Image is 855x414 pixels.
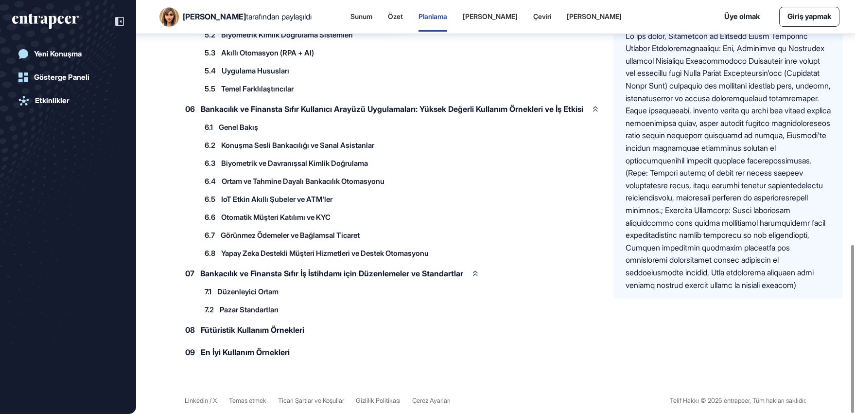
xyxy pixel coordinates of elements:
font: Etkinlikler [35,96,70,105]
font: X [213,396,217,404]
font: 08 [185,325,195,335]
font: [PERSON_NAME] [463,12,518,20]
a: Üye olmak [724,11,760,22]
font: Gösterge Paneli [34,72,89,82]
img: Kullanıcı Görseli [159,7,179,27]
a: Giriş yapmak [779,7,839,27]
font: 6.7 [205,231,215,240]
font: Yapay Zeka Destekli Müşteri Hizmetleri ve Destek Otomasyonu [221,249,429,258]
font: 7.1 [205,287,211,296]
font: 5.3 [205,48,215,57]
font: Otomatik Müşteri Katılımı ve KYC [221,213,331,222]
font: Çerez Ayarları [412,396,451,404]
font: Konuşma Sesli Bankacılığı ve Sanal Asistanlar [221,141,374,150]
font: Yeni Konuşma [34,49,82,58]
font: Bankacılık ve Finansta Sıfır İş İstihdamı için Düzenlemeler ve Standartlar [200,269,463,278]
font: Sunum [350,12,372,20]
font: Telif Hakkı © 2025 entrapeer, Tüm hakları saklıdır. [670,396,806,404]
font: 6.1 [205,123,213,132]
font: Planlama [419,12,447,20]
font: Bankacılık ve Finansta Sıfır Kullanıcı Arayüzü Uygulamaları: Yüksek Değerli Kullanım Örnekleri ve... [201,104,583,114]
font: 6.4 [205,177,216,186]
font: / [209,396,211,404]
font: Uygulama Hususları [222,66,289,75]
font: tarafından paylaşıldı [246,12,312,21]
font: 5.2 [205,30,215,39]
font: 6.5 [205,195,215,204]
a: Linkedin [185,397,208,404]
font: 6.6 [205,213,215,222]
font: 06 [185,104,195,114]
font: 7.2 [205,305,214,314]
font: Fütüristik Kullanım Örnekleri [201,325,304,335]
font: 6.2 [205,141,215,150]
a: X [213,397,217,404]
font: [PERSON_NAME] [183,12,246,21]
font: 6.8 [205,249,215,258]
font: IoT Etkin Akıllı Şubeler ve ATM'ler [221,195,332,204]
font: [PERSON_NAME] [567,12,622,20]
font: Akıllı Otomasyon (RPA + AI) [221,48,314,57]
font: 07 [185,269,194,278]
font: Ortam ve Tahmine Dayalı Bankacılık Otomasyonu [222,177,384,186]
font: 09 [185,347,195,357]
font: 5.4 [205,66,216,75]
font: Temas etmek [229,396,266,404]
font: Biyometrik ve Davranışsal Kimlik Doğrulama [221,159,368,168]
font: 5.5 [205,84,215,93]
font: Gizlilik Politikası [356,396,401,404]
font: Pazar Standartları [220,305,279,314]
font: Özet [388,12,403,20]
font: Linkedin [185,396,208,404]
a: Çerez Ayarları [412,397,451,404]
font: Giriş yapmak [787,12,831,21]
font: Çeviri [533,12,551,20]
font: Lo ips dolor, Sitametcon ad Elitsedd Eiusm Temporinc Utlabor Etdoloremagnaaliqu: Eni, Adminimve q... [626,31,831,290]
div: entrapeer-logo [12,14,79,29]
font: Biyometrik Kimlik Doğrulama Sistemleri [221,30,353,39]
font: Düzenleyici Ortam [217,287,279,296]
font: Görünmez Ödemeler ve Bağlamsal Ticaret [221,231,360,240]
font: 6.3 [205,159,215,168]
font: Ticari Şartlar ve Koşullar [278,396,344,404]
font: En İyi Kullanım Örnekleri [201,347,290,357]
font: Temel Farklılaştırıcılar [221,84,294,93]
a: Gizlilik Politikası [356,397,401,404]
a: Ticari Şartlar ve Koşullar [278,397,344,404]
font: Genel Bakış [219,123,258,132]
font: Üye olmak [724,12,760,21]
